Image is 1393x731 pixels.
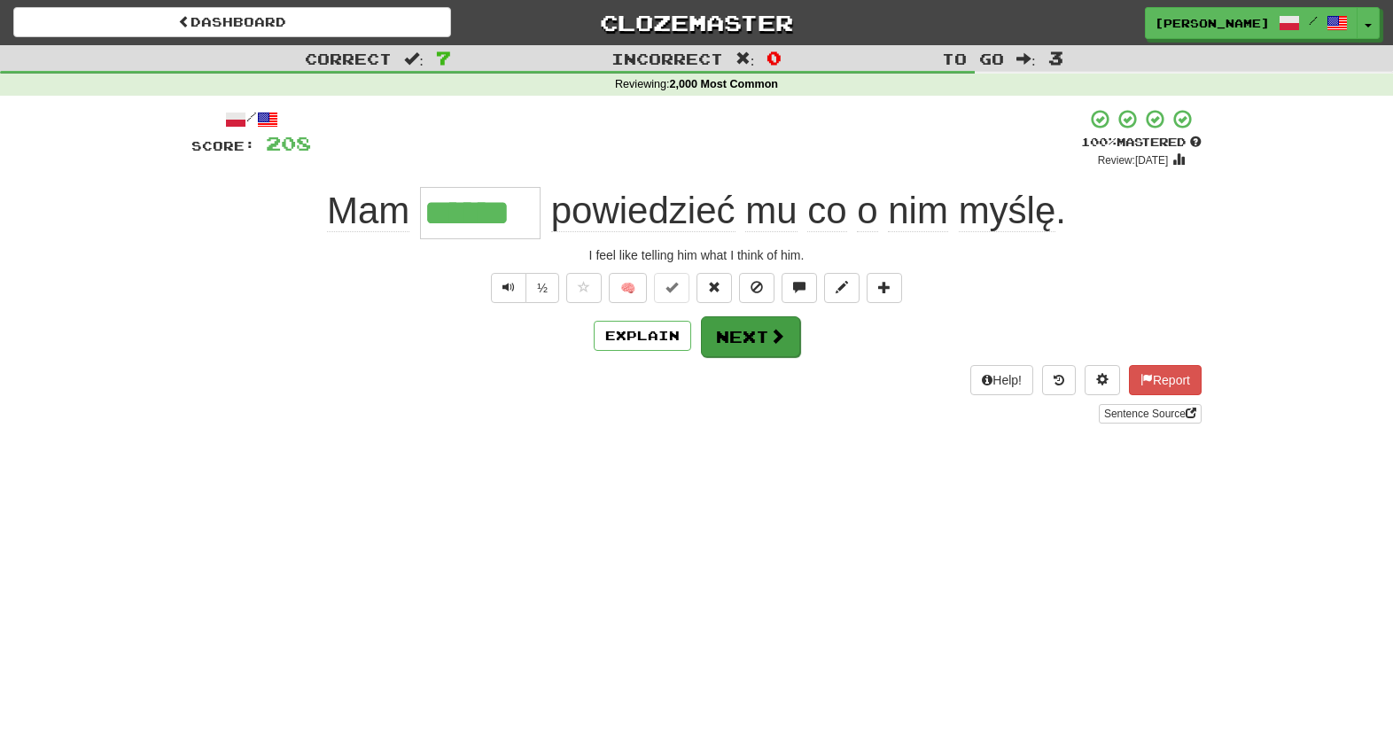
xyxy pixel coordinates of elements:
[739,273,774,303] button: Ignore sentence (alt+i)
[609,273,647,303] button: 🧠
[970,365,1033,395] button: Help!
[266,132,311,154] span: 208
[782,273,817,303] button: Discuss sentence (alt+u)
[404,51,424,66] span: :
[1129,365,1202,395] button: Report
[1081,135,1117,149] span: 100 %
[305,50,392,67] span: Correct
[701,316,800,357] button: Next
[888,190,948,232] span: nim
[478,7,915,38] a: Clozemaster
[1048,47,1063,68] span: 3
[525,273,559,303] button: ½
[767,47,782,68] span: 0
[551,190,735,232] span: powiedzieć
[1081,135,1202,151] div: Mastered
[857,190,877,232] span: o
[807,190,846,232] span: co
[594,321,691,351] button: Explain
[1145,7,1358,39] a: [PERSON_NAME] /
[541,190,1066,232] span: .
[942,50,1004,67] span: To go
[13,7,451,37] a: Dashboard
[745,190,797,232] span: mu
[735,51,755,66] span: :
[1099,404,1202,424] a: Sentence Source
[491,273,526,303] button: Play sentence audio (ctl+space)
[1098,154,1169,167] small: Review: [DATE]
[670,78,778,90] strong: 2,000 Most Common
[436,47,451,68] span: 7
[191,108,311,130] div: /
[487,273,559,303] div: Text-to-speech controls
[611,50,723,67] span: Incorrect
[566,273,602,303] button: Favorite sentence (alt+f)
[327,190,409,232] span: Mam
[1309,14,1318,27] span: /
[654,273,689,303] button: Set this sentence to 100% Mastered (alt+m)
[959,190,1056,232] span: myślę
[191,246,1202,264] div: I feel like telling him what I think of him.
[696,273,732,303] button: Reset to 0% Mastered (alt+r)
[1042,365,1076,395] button: Round history (alt+y)
[191,138,255,153] span: Score:
[867,273,902,303] button: Add to collection (alt+a)
[1016,51,1036,66] span: :
[824,273,860,303] button: Edit sentence (alt+d)
[1155,15,1270,31] span: [PERSON_NAME]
